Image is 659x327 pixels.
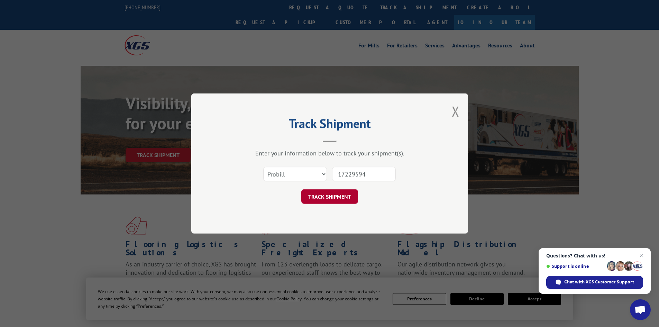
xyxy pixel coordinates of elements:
[301,189,358,204] button: TRACK SHIPMENT
[546,264,604,269] span: Support is online
[226,149,433,157] div: Enter your information below to track your shipment(s).
[332,167,396,181] input: Number(s)
[546,276,643,289] div: Chat with XGS Customer Support
[226,119,433,132] h2: Track Shipment
[564,279,634,285] span: Chat with XGS Customer Support
[630,299,651,320] div: Open chat
[637,252,646,260] span: Close chat
[452,102,459,120] button: Close modal
[546,253,643,258] span: Questions? Chat with us!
